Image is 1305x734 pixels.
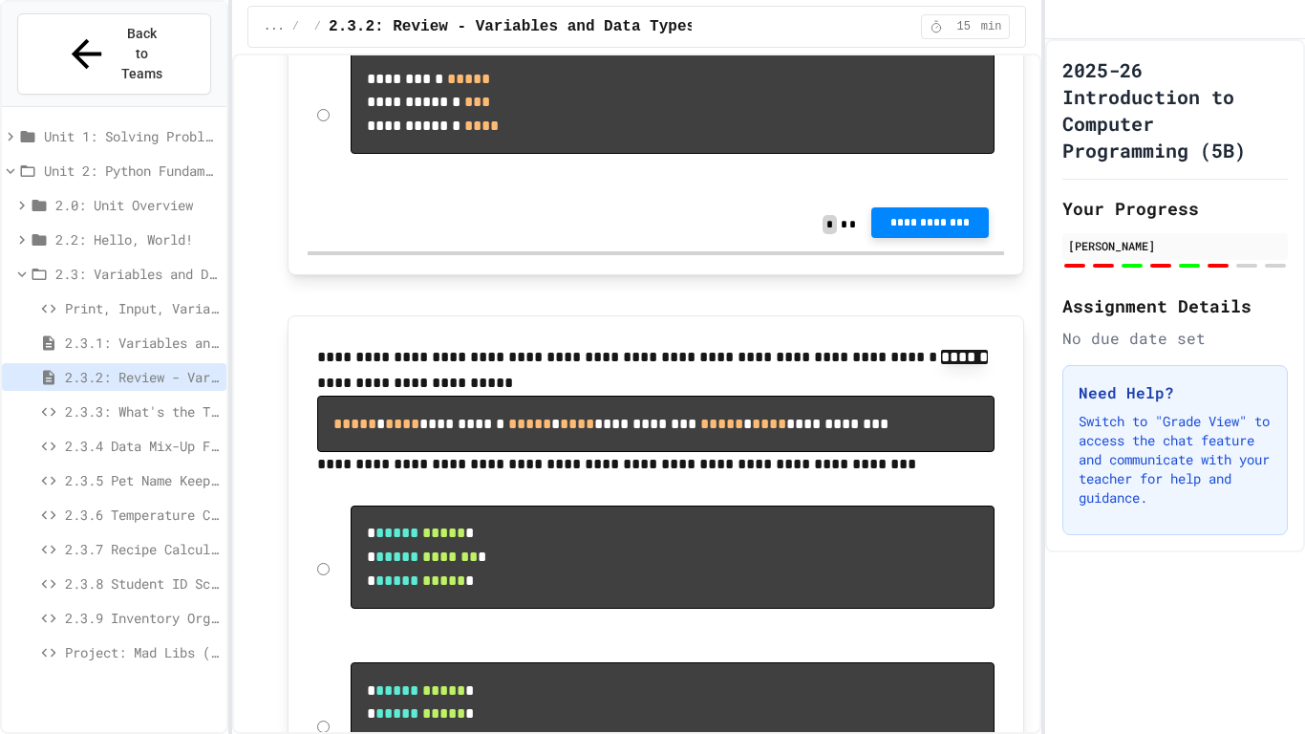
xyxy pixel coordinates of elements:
span: Unit 2: Python Fundamentals [44,161,219,181]
h1: 2025-26 Introduction to Computer Programming (5B) [1062,56,1288,163]
span: Unit 1: Solving Problems in Computer Science [44,126,219,146]
span: 2.3: Variables and Data Types [55,264,219,284]
span: 2.3.2: Review - Variables and Data Types [329,15,695,38]
span: 2.3.3: What's the Type? [65,401,219,421]
span: Project: Mad Libs (Part 2) [65,642,219,662]
h2: Assignment Details [1062,292,1288,319]
h3: Need Help? [1079,381,1272,404]
span: min [981,19,1002,34]
span: 2.2: Hello, World! [55,229,219,249]
span: 2.3.5 Pet Name Keeper [65,470,219,490]
span: 2.3.6 Temperature Converter [65,505,219,525]
p: Switch to "Grade View" to access the chat feature and communicate with your teacher for help and ... [1079,412,1272,507]
span: 2.3.7 Recipe Calculator [65,539,219,559]
span: ... [264,19,285,34]
span: 2.3.1: Variables and Data Types [65,333,219,353]
span: 15 [949,19,979,34]
span: Back to Teams [120,24,165,84]
div: No due date set [1062,327,1288,350]
span: 2.0: Unit Overview [55,195,219,215]
h2: Your Progress [1062,195,1288,222]
span: 2.3.4 Data Mix-Up Fix [65,436,219,456]
span: 2.3.9 Inventory Organizer [65,608,219,628]
span: 2.3.2: Review - Variables and Data Types [65,367,219,387]
span: / [314,19,321,34]
span: 2.3.8 Student ID Scanner [65,573,219,594]
span: Print, Input, Variables & Data Types Review [65,298,219,318]
button: Back to Teams [17,13,211,95]
div: [PERSON_NAME] [1068,237,1282,254]
span: / [292,19,299,34]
